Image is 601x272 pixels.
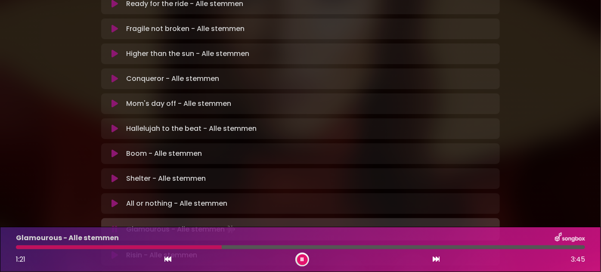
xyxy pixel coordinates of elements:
[126,74,219,84] p: Conqueror - Alle stemmen
[126,24,245,34] p: Fragile not broken - Alle stemmen
[126,198,227,209] p: All or nothing - Alle stemmen
[126,124,257,134] p: Hallelujah to the beat - Alle stemmen
[126,148,202,159] p: Boom - Alle stemmen
[126,99,231,109] p: Mom's day off - Alle stemmen
[126,173,206,184] p: Shelter - Alle stemmen
[126,223,237,235] p: Glamourous - Alle stemmen
[225,223,237,235] img: waveform4.gif
[16,254,25,264] span: 1:21
[126,49,249,59] p: Higher than the sun - Alle stemmen
[571,254,585,265] span: 3:45
[555,232,585,244] img: songbox-logo-white.png
[16,233,119,243] p: Glamourous - Alle stemmen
